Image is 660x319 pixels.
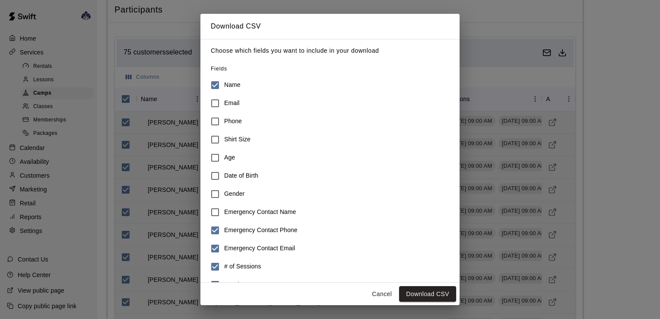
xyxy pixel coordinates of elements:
span: Fields [211,66,227,72]
h6: Age [224,153,235,163]
h6: Emergency Contact Phone [224,226,298,235]
h6: Emergency Contact Email [224,244,295,253]
h6: Phone [224,117,242,126]
h6: # of Sessions [224,262,261,271]
h6: Shirt Size [224,135,251,144]
p: Choose which fields you want to include in your download [211,46,449,55]
h6: Email [224,99,240,108]
h6: Sessions [224,280,249,290]
button: Cancel [368,286,396,302]
h6: Gender [224,189,244,199]
button: Download CSV [399,286,456,302]
h6: Name [224,80,241,90]
h2: Download CSV [200,14,460,39]
h6: Emergency Contact Name [224,207,296,217]
h6: Date of Birth [224,171,258,181]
